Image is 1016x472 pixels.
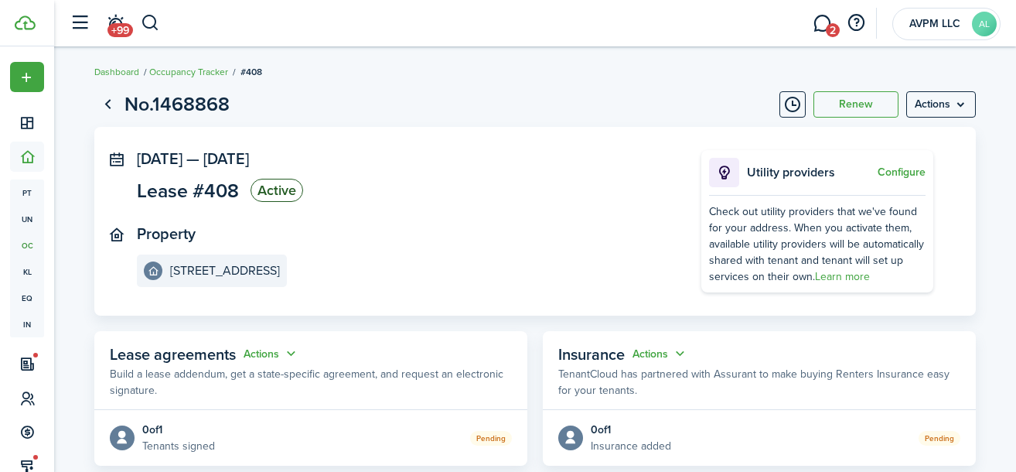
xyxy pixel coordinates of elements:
a: Occupancy Tracker [149,65,228,79]
a: Notifications [101,4,130,43]
avatar-text: AL [972,12,997,36]
div: 0 of 1 [591,422,671,438]
h1: No.1468868 [124,90,230,119]
span: Lease agreements [110,343,236,366]
button: Open resource center [843,10,869,36]
a: Learn more [815,268,870,285]
e-details-info-title: [STREET_ADDRESS] [170,264,280,278]
div: Check out utility providers that we've found for your address. When you activate them, available ... [709,204,926,285]
button: Renew [813,91,898,118]
a: oc [10,232,44,258]
span: +99 [107,23,133,37]
span: Insurance [558,343,625,366]
span: — [186,147,199,170]
button: Open menu [632,345,688,363]
button: Open menu [10,62,44,92]
span: [DATE] [203,147,249,170]
a: eq [10,285,44,311]
span: 2 [826,23,840,37]
p: TenantCloud has partnered with Assurant to make buying Renters Insurance easy for your tenants. [558,366,960,398]
button: Open menu [244,345,299,363]
img: TenantCloud [15,15,36,30]
button: Timeline [779,91,806,118]
span: [DATE] [137,147,182,170]
menu-btn: Actions [906,91,976,118]
status: Pending [919,431,960,446]
a: Messaging [807,4,837,43]
div: 0 of 1 [142,422,215,438]
status: Pending [470,431,512,446]
a: kl [10,258,44,285]
span: Lease #408 [137,181,239,200]
a: Go back [94,91,121,118]
span: #408 [240,65,262,79]
a: in [10,311,44,337]
button: Search [141,10,160,36]
button: Open menu [906,91,976,118]
button: Actions [244,345,299,363]
button: Actions [632,345,688,363]
p: Insurance added [591,438,671,454]
status: Active [251,179,303,202]
a: pt [10,180,44,206]
a: un [10,206,44,232]
a: Dashboard [94,65,139,79]
p: Tenants signed [142,438,215,454]
p: Build a lease addendum, get a state-specific agreement, and request an electronic signature. [110,366,512,398]
button: Open sidebar [65,9,94,38]
span: AVPM LLC [904,19,966,29]
p: Utility providers [747,163,874,182]
panel-main-title: Property [137,225,196,243]
button: Configure [878,166,926,179]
